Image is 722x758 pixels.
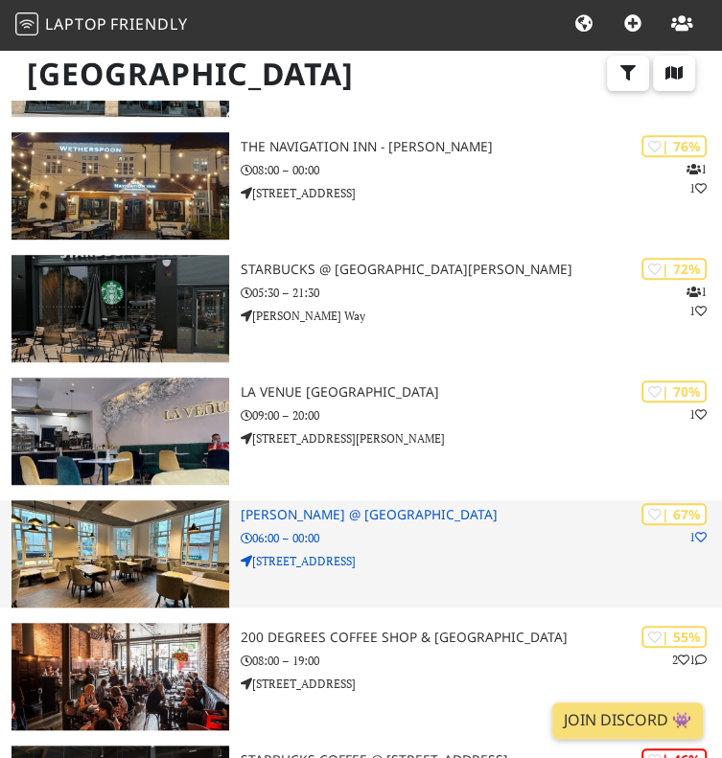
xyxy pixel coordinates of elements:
div: | 55% [641,626,707,648]
a: LaptopFriendly LaptopFriendly [15,9,188,42]
h1: [GEOGRAPHIC_DATA] [12,48,710,101]
p: 1 1 [687,160,707,196]
span: Friendly [110,13,187,34]
a: Join Discord 👾 [552,702,703,739]
p: 08:00 – 19:00 [241,652,722,670]
p: 08:00 – 00:00 [241,161,722,179]
img: 200 Degrees Coffee Shop & Barista School [12,623,229,730]
p: 1 [689,528,707,546]
p: 06:00 – 00:00 [241,529,722,547]
p: [STREET_ADDRESS] [241,675,722,693]
div: | 67% [641,503,707,525]
p: 2 1 [672,651,707,669]
img: The Navigation Inn - JD Wetherspoon [12,132,229,240]
p: 05:30 – 21:30 [241,284,722,302]
span: Laptop [45,13,107,34]
img: LaptopFriendly [15,12,38,35]
p: [STREET_ADDRESS][PERSON_NAME] [241,429,722,448]
div: | 70% [641,380,707,402]
div: | 72% [641,258,707,280]
p: [STREET_ADDRESS] [241,184,722,202]
img: Tim Hortons @ New St [12,500,229,608]
h3: La Venue [GEOGRAPHIC_DATA] [241,384,722,401]
div: | 76% [641,135,707,157]
h3: The Navigation Inn - [PERSON_NAME] [241,139,722,155]
h3: [PERSON_NAME] @ [GEOGRAPHIC_DATA] [241,507,722,523]
p: [PERSON_NAME] Way [241,307,722,325]
p: 1 [689,405,707,424]
img: La Venue Coffee House [12,378,229,485]
img: Starbucks @ Sir Herbert Austin Way [12,255,229,362]
p: 09:00 – 20:00 [241,406,722,425]
p: 1 1 [687,283,707,319]
p: [STREET_ADDRESS] [241,552,722,570]
h3: Starbucks @ [GEOGRAPHIC_DATA][PERSON_NAME] [241,262,722,278]
h3: 200 Degrees Coffee Shop & [GEOGRAPHIC_DATA] [241,630,722,646]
